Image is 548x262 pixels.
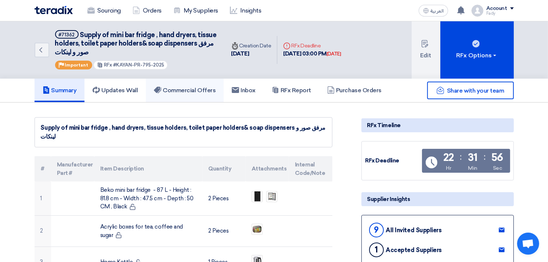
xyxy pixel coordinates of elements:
[35,156,51,182] th: #
[202,156,246,182] th: Quantity
[35,6,73,14] img: Teradix logo
[154,87,216,94] h5: Commercial Offers
[127,3,167,19] a: Orders
[472,5,483,17] img: profile_test.png
[94,182,202,215] td: Beko mini bar fridge - 87 L - Height : 81.8 cm - Width : 47.5 cm - Depth : 50 CM , Black
[446,164,451,172] div: Hr
[361,192,514,206] div: Supplier Insights
[202,182,246,215] td: 2 Pieces
[43,87,77,94] h5: Summary
[246,156,289,182] th: Attachments
[59,32,75,37] div: #71362
[319,79,390,102] a: Purchase Orders
[419,5,448,17] button: العربية
[468,152,477,163] div: 31
[252,225,262,234] img: ___1757502610054.png
[460,150,462,164] div: :
[430,8,444,14] span: العربية
[386,247,442,254] div: Accepted Suppliers
[224,3,267,19] a: Insights
[484,150,486,164] div: :
[55,30,217,57] h5: Supply of mini bar fridge , hand dryers, tissue holders, toilet paper holders& soap dispensers مر...
[327,50,341,58] div: [DATE]
[369,243,384,257] div: 1
[386,227,442,234] div: All Invited Suppliers
[517,233,539,255] div: Open chat
[146,79,224,102] a: Commercial Offers
[361,118,514,132] div: RFx Timeline
[272,87,311,94] h5: RFx Report
[491,152,503,163] div: 56
[447,87,504,94] span: Share with your team
[113,62,164,68] span: #KAYAN-PR-795-2025
[486,11,514,15] div: Fady
[486,6,507,12] div: Account
[264,79,319,102] a: RFx Report
[51,156,94,182] th: Manufacturer Part #
[443,152,454,163] div: 22
[35,182,51,215] td: 1
[440,21,514,79] button: RFx Options
[252,189,262,204] img: beko__1757502530636.png
[289,156,332,182] th: Internal Code/Note
[84,79,146,102] a: Updates Wall
[35,215,51,247] td: 2
[468,164,477,172] div: Min
[94,156,202,182] th: Item Description
[283,50,341,58] div: [DATE] 03:00 PM
[369,223,384,237] div: 9
[94,215,202,247] td: Acrylic boxes for tea, coffee and sugar
[493,164,502,172] div: Sec
[82,3,127,19] a: Sourcing
[93,87,138,94] h5: Updates Wall
[412,21,440,79] button: Edit
[267,191,277,202] img: beko___1757502540755.png
[167,3,224,19] a: My Suppliers
[232,87,256,94] h5: Inbox
[283,42,341,50] div: RFx Deadline
[327,87,382,94] h5: Purchase Orders
[104,62,112,68] span: RFx
[65,62,89,68] span: Important
[456,51,498,60] div: RFx Options
[35,79,85,102] a: Summary
[224,79,264,102] a: Inbox
[55,31,217,56] span: Supply of mini bar fridge , hand dryers, tissue holders, toilet paper holders& soap dispensers مر...
[231,50,271,58] div: [DATE]
[365,157,421,165] div: RFx Deadline
[41,123,326,141] div: Supply of mini bar fridge , hand dryers, tissue holders, toilet paper holders& soap dispensers مر...
[231,42,271,50] div: Creation Date
[202,215,246,247] td: 2 Pieces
